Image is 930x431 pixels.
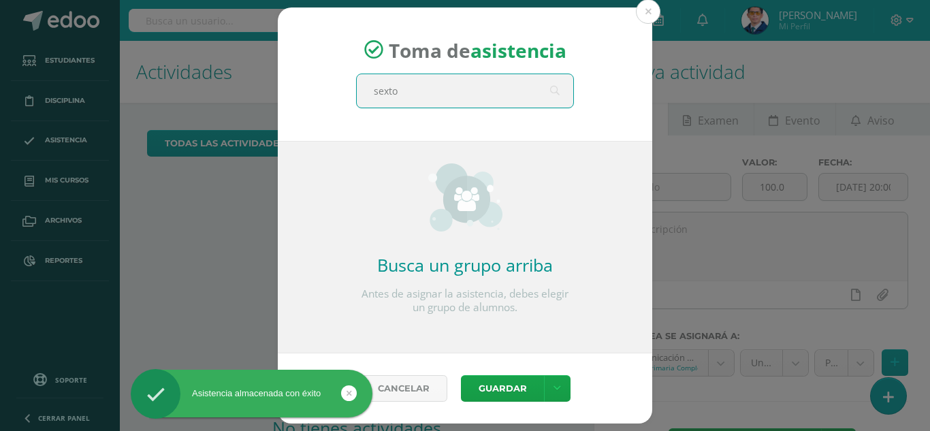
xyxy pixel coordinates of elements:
[470,37,566,63] strong: asistencia
[461,375,544,402] button: Guardar
[131,387,372,400] div: Asistencia almacenada con éxito
[360,375,447,402] a: Cancelar
[356,287,574,315] p: Antes de asignar la asistencia, debes elegir un grupo de alumnos.
[356,253,574,276] h2: Busca un grupo arriba
[357,74,573,108] input: Busca un grado o sección aquí...
[389,37,566,63] span: Toma de
[428,163,502,232] img: groups_small.png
